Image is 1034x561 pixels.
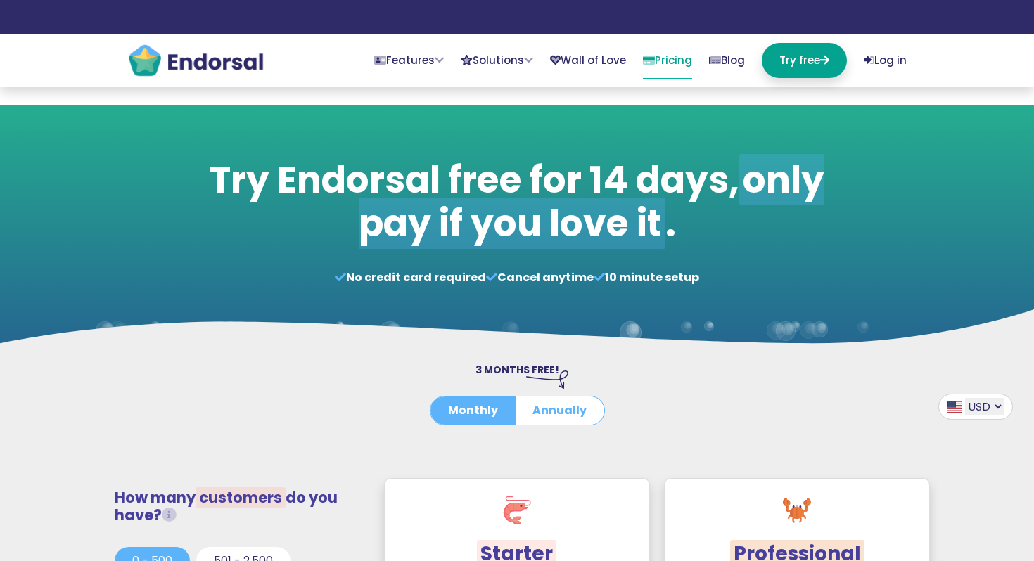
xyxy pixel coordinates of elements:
a: Wall of Love [550,43,626,78]
h1: Try Endorsal free for 14 days, . [203,158,832,246]
p: No credit card required Cancel anytime 10 minute setup [203,269,832,286]
a: Solutions [461,43,533,78]
h3: How many do you have? [115,489,359,524]
a: Blog [709,43,745,78]
img: shrimp.svg [503,496,531,524]
a: Try free [762,43,847,78]
button: Annually [515,396,604,425]
img: arrow-right-down.svg [526,370,568,389]
span: customers [196,487,286,508]
a: Features [374,43,444,78]
img: crab.svg [783,496,811,524]
button: Monthly [430,396,516,425]
a: Pricing [643,43,692,79]
a: Log in [864,43,907,78]
img: endorsal-logo@2x.png [127,43,264,78]
span: only pay if you love it [359,154,825,249]
span: 3 MONTHS FREE! [475,363,559,377]
i: Total customers from whom you request testimonials/reviews. [162,508,177,522]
